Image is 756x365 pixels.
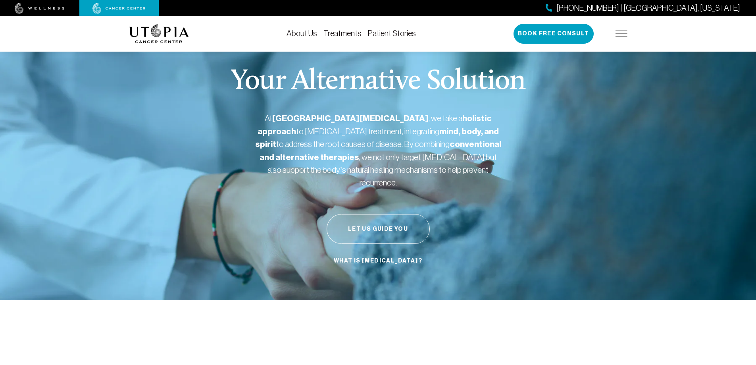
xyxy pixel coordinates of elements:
[332,253,424,268] a: What is [MEDICAL_DATA]?
[258,113,492,137] strong: holistic approach
[556,2,740,14] span: [PHONE_NUMBER] | [GEOGRAPHIC_DATA], [US_STATE]
[514,24,594,44] button: Book Free Consult
[546,2,740,14] a: [PHONE_NUMBER] | [GEOGRAPHIC_DATA], [US_STATE]
[287,29,317,38] a: About Us
[272,113,429,124] strong: [GEOGRAPHIC_DATA][MEDICAL_DATA]
[15,3,65,14] img: wellness
[327,214,430,244] button: Let Us Guide You
[129,24,189,43] img: logo
[616,31,627,37] img: icon-hamburger
[231,68,525,96] p: Your Alternative Solution
[368,29,416,38] a: Patient Stories
[323,29,362,38] a: Treatments
[92,3,146,14] img: cancer center
[260,139,501,162] strong: conventional and alternative therapies
[255,112,501,189] p: At , we take a to [MEDICAL_DATA] treatment, integrating to address the root causes of disease. By...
